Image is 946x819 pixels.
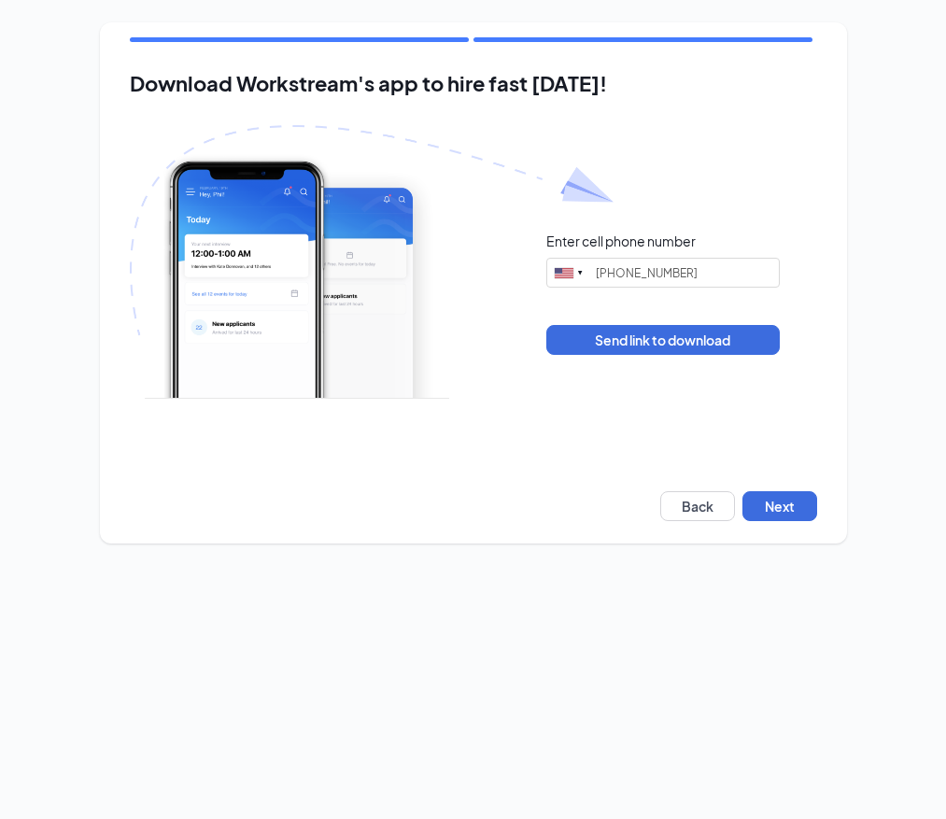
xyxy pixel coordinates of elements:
div: Enter cell phone number [546,232,696,250]
button: Send link to download [546,325,780,355]
img: Download Workstream's app with paper plane [130,125,614,399]
button: Back [660,491,735,521]
h2: Download Workstream's app to hire fast [DATE]! [130,72,817,95]
button: Next [742,491,817,521]
div: United States: +1 [547,259,590,287]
